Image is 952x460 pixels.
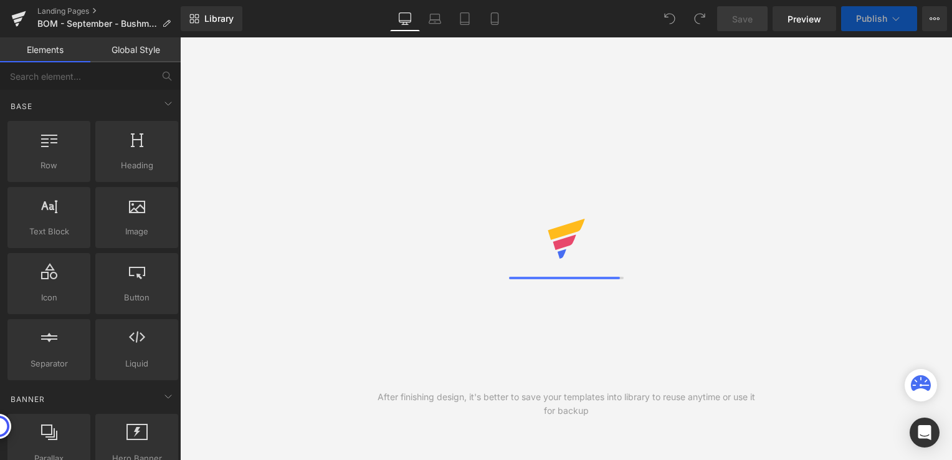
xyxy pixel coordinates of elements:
a: Global Style [90,37,181,62]
a: New Library [181,6,242,31]
a: Tablet [450,6,480,31]
span: Publish [856,14,887,24]
a: Desktop [390,6,420,31]
span: Liquid [99,357,174,370]
span: Row [11,159,87,172]
span: Preview [788,12,821,26]
span: Base [9,100,34,112]
span: BOM - September - Bushmills [37,19,157,29]
button: Redo [687,6,712,31]
span: Icon [11,291,87,304]
span: Button [99,291,174,304]
div: Open Intercom Messenger [910,418,940,448]
span: Save [732,12,753,26]
a: Laptop [420,6,450,31]
button: More [922,6,947,31]
div: After finishing design, it's better to save your templates into library to reuse anytime or use i... [373,390,759,418]
span: Separator [11,357,87,370]
a: Landing Pages [37,6,181,16]
span: Banner [9,393,46,405]
a: Mobile [480,6,510,31]
span: Library [204,13,234,24]
span: Image [99,225,174,238]
a: Preview [773,6,836,31]
span: Heading [99,159,174,172]
button: Undo [657,6,682,31]
span: Text Block [11,225,87,238]
button: Publish [841,6,917,31]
